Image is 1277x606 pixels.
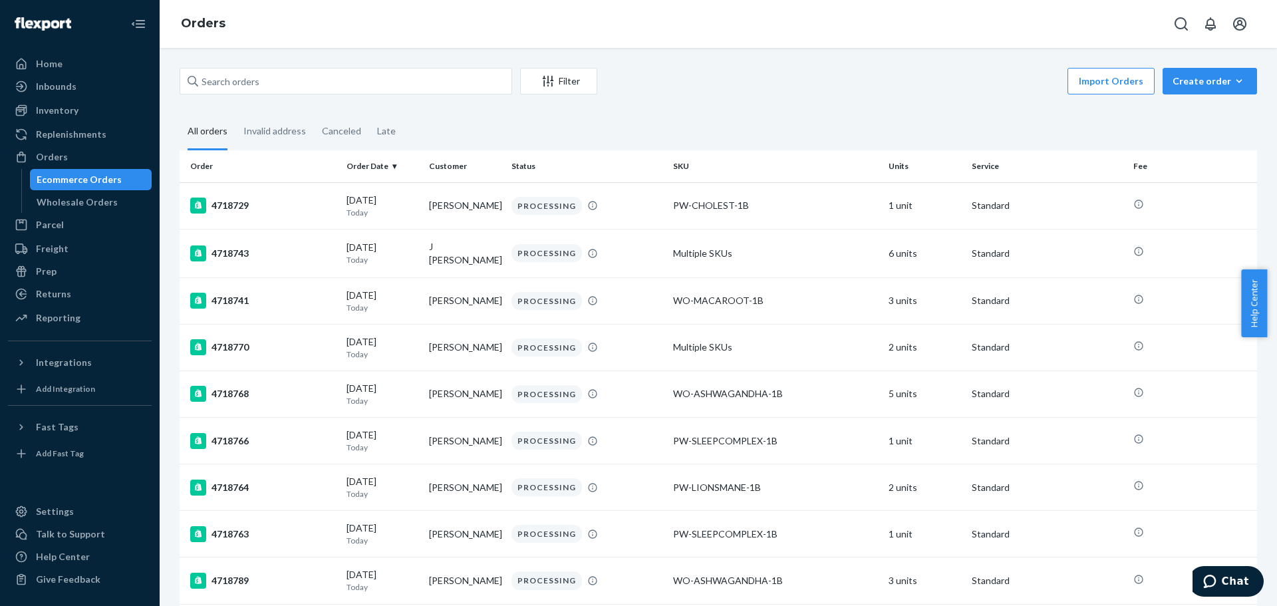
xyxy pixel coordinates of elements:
[190,339,336,355] div: 4718770
[125,11,152,37] button: Close Navigation
[37,173,122,186] div: Ecommerce Orders
[511,478,582,496] div: PROCESSING
[36,550,90,563] div: Help Center
[322,114,361,148] div: Canceled
[36,265,57,278] div: Prep
[36,287,71,301] div: Returns
[511,197,582,215] div: PROCESSING
[347,428,418,453] div: [DATE]
[36,448,84,459] div: Add Fast Tag
[36,80,76,93] div: Inbounds
[37,196,118,209] div: Wholesale Orders
[511,385,582,403] div: PROCESSING
[966,150,1128,182] th: Service
[972,341,1123,354] p: Standard
[347,289,418,313] div: [DATE]
[883,371,966,417] td: 5 units
[511,244,582,262] div: PROCESSING
[429,160,501,172] div: Customer
[883,557,966,604] td: 3 units
[883,229,966,277] td: 6 units
[190,480,336,496] div: 4718764
[181,16,225,31] a: Orders
[673,294,878,307] div: WO-MACAROOT-1B
[341,150,424,182] th: Order Date
[424,557,506,604] td: [PERSON_NAME]
[347,302,418,313] p: Today
[347,581,418,593] p: Today
[347,241,418,265] div: [DATE]
[424,511,506,557] td: [PERSON_NAME]
[347,395,418,406] p: Today
[190,198,336,214] div: 4718729
[8,100,152,121] a: Inventory
[8,379,152,400] a: Add Integration
[190,573,336,589] div: 4718789
[1163,68,1257,94] button: Create order
[511,292,582,310] div: PROCESSING
[8,214,152,235] a: Parcel
[36,505,74,518] div: Settings
[972,574,1123,587] p: Standard
[8,307,152,329] a: Reporting
[190,386,336,402] div: 4718768
[190,433,336,449] div: 4718766
[668,229,883,277] td: Multiple SKUs
[36,104,78,117] div: Inventory
[347,522,418,546] div: [DATE]
[972,199,1123,212] p: Standard
[668,324,883,371] td: Multiple SKUs
[36,242,69,255] div: Freight
[36,383,95,394] div: Add Integration
[30,192,152,213] a: Wholesale Orders
[8,501,152,522] a: Settings
[511,571,582,589] div: PROCESSING
[521,75,597,88] div: Filter
[972,294,1123,307] p: Standard
[170,5,236,43] ol: breadcrumbs
[347,194,418,218] div: [DATE]
[972,434,1123,448] p: Standard
[1197,11,1224,37] button: Open notifications
[972,481,1123,494] p: Standard
[424,371,506,417] td: [PERSON_NAME]
[347,442,418,453] p: Today
[8,569,152,590] button: Give Feedback
[8,53,152,75] a: Home
[347,488,418,500] p: Today
[8,443,152,464] a: Add Fast Tag
[8,76,152,97] a: Inbounds
[972,247,1123,260] p: Standard
[511,525,582,543] div: PROCESSING
[424,324,506,371] td: [PERSON_NAME]
[36,128,106,141] div: Replenishments
[8,124,152,145] a: Replenishments
[424,277,506,324] td: [PERSON_NAME]
[1193,566,1264,599] iframe: Opens a widget where you can chat to one of our agents
[347,568,418,593] div: [DATE]
[506,150,668,182] th: Status
[883,150,966,182] th: Units
[8,261,152,282] a: Prep
[883,182,966,229] td: 1 unit
[8,524,152,545] button: Talk to Support
[36,150,68,164] div: Orders
[668,150,883,182] th: SKU
[520,68,597,94] button: Filter
[347,254,418,265] p: Today
[1128,150,1257,182] th: Fee
[377,114,396,148] div: Late
[8,146,152,168] a: Orders
[972,528,1123,541] p: Standard
[347,382,418,406] div: [DATE]
[1241,269,1267,337] button: Help Center
[347,207,418,218] p: Today
[883,511,966,557] td: 1 unit
[1067,68,1155,94] button: Import Orders
[883,464,966,511] td: 2 units
[424,464,506,511] td: [PERSON_NAME]
[347,349,418,360] p: Today
[424,418,506,464] td: [PERSON_NAME]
